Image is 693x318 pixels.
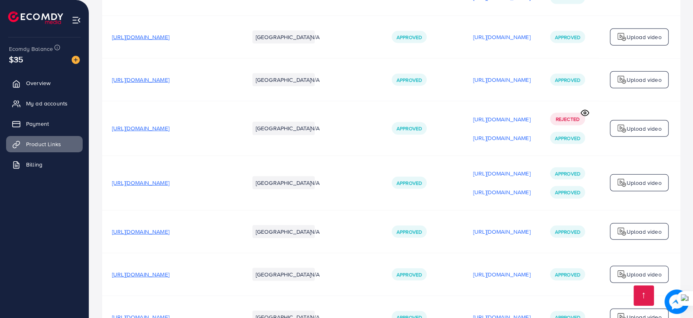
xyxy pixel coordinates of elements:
[252,225,315,238] li: [GEOGRAPHIC_DATA]
[473,133,531,143] p: [URL][DOMAIN_NAME]
[555,228,580,235] span: Approved
[627,32,662,42] p: Upload video
[617,32,627,42] img: logo
[617,227,627,237] img: logo
[252,73,315,86] li: [GEOGRAPHIC_DATA]
[627,270,662,279] p: Upload video
[664,289,689,314] img: image
[310,179,320,187] span: N/A
[112,124,169,132] span: [URL][DOMAIN_NAME]
[6,95,83,112] a: My ad accounts
[252,122,315,135] li: [GEOGRAPHIC_DATA]
[397,34,422,41] span: Approved
[9,45,53,53] span: Ecomdy Balance
[310,33,320,41] span: N/A
[26,140,61,148] span: Product Links
[397,125,422,132] span: Approved
[556,116,579,123] span: Rejected
[397,180,422,186] span: Approved
[555,189,580,196] span: Approved
[26,79,50,87] span: Overview
[112,33,169,41] span: [URL][DOMAIN_NAME]
[252,31,315,44] li: [GEOGRAPHIC_DATA]
[72,56,80,64] img: image
[627,227,662,237] p: Upload video
[473,187,531,197] p: [URL][DOMAIN_NAME]
[9,53,23,65] span: $35
[6,136,83,152] a: Product Links
[617,270,627,279] img: logo
[473,169,531,178] p: [URL][DOMAIN_NAME]
[26,120,49,128] span: Payment
[555,34,580,41] span: Approved
[310,270,320,279] span: N/A
[473,114,531,124] p: [URL][DOMAIN_NAME]
[112,179,169,187] span: [URL][DOMAIN_NAME]
[473,32,531,42] p: [URL][DOMAIN_NAME]
[555,135,580,142] span: Approved
[72,15,81,25] img: menu
[627,75,662,85] p: Upload video
[555,170,580,177] span: Approved
[627,124,662,134] p: Upload video
[6,156,83,173] a: Billing
[397,271,422,278] span: Approved
[310,124,320,132] span: N/A
[310,76,320,84] span: N/A
[473,227,531,237] p: [URL][DOMAIN_NAME]
[6,75,83,91] a: Overview
[555,271,580,278] span: Approved
[617,75,627,85] img: logo
[473,270,531,279] p: [URL][DOMAIN_NAME]
[26,160,42,169] span: Billing
[617,178,627,188] img: logo
[112,270,169,279] span: [URL][DOMAIN_NAME]
[252,268,315,281] li: [GEOGRAPHIC_DATA]
[473,75,531,85] p: [URL][DOMAIN_NAME]
[627,178,662,188] p: Upload video
[397,77,422,83] span: Approved
[6,116,83,132] a: Payment
[617,124,627,134] img: logo
[397,228,422,235] span: Approved
[310,228,320,236] span: N/A
[26,99,68,107] span: My ad accounts
[555,77,580,83] span: Approved
[112,76,169,84] span: [URL][DOMAIN_NAME]
[8,11,63,24] img: logo
[252,176,315,189] li: [GEOGRAPHIC_DATA]
[112,228,169,236] span: [URL][DOMAIN_NAME]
